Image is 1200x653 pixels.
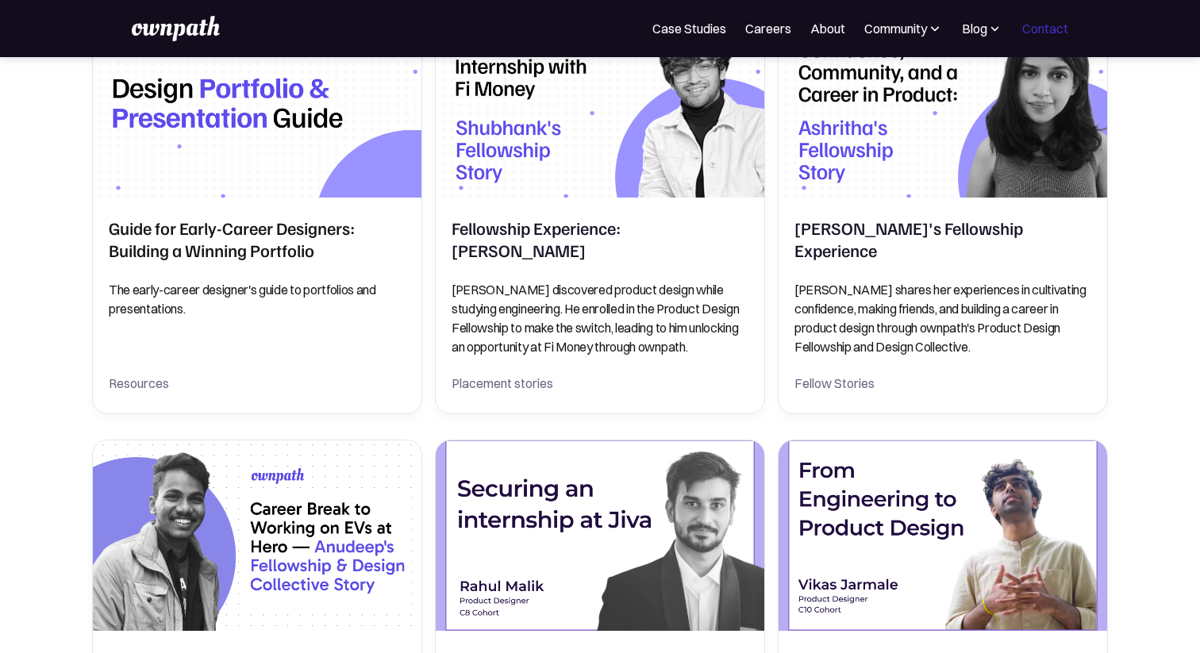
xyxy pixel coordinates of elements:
div: Community [864,19,927,38]
img: Anudeep's Design Collective story [93,440,421,631]
img: Securing an internship at Jiva [436,440,764,631]
a: Case Studies [652,19,726,38]
a: Fellowship Experience: Shubhank SharmaFellowship Experience: [PERSON_NAME][PERSON_NAME] discovere... [435,6,765,414]
p: [PERSON_NAME] shares her experiences in cultivating confidence, making friends, and building a ca... [794,280,1091,356]
div: Resources [109,372,406,394]
a: Ashritha's Fellowship Experience[PERSON_NAME]'s Fellowship Experience[PERSON_NAME] shares her exp... [778,6,1108,414]
a: Guide for Early-Career Designers: Building a Winning PortfolioGuide for Early-Career Designers: B... [92,6,422,414]
p: The early-career designer's guide to portfolios and presentations. [109,280,406,318]
div: Blog [962,19,1003,38]
a: About [810,19,845,38]
h2: [PERSON_NAME]'s Fellowship Experience [794,217,1091,261]
div: Fellow Stories [794,372,1091,394]
a: Careers [745,19,791,38]
div: Community [864,19,943,38]
a: Contact [1022,19,1068,38]
p: [PERSON_NAME] discovered product design while studying engineering. He enrolled in the Product De... [452,280,748,356]
img: Ashritha's Fellowship Experience [779,7,1107,198]
img: Fellowship Experience: Vikas Jarmale [779,440,1107,631]
img: Fellowship Experience: Shubhank Sharma [436,7,764,198]
div: Blog [962,19,987,38]
h2: Fellowship Experience: [PERSON_NAME] [452,217,748,261]
img: Guide for Early-Career Designers: Building a Winning Portfolio [93,7,421,198]
h2: Guide for Early-Career Designers: Building a Winning Portfolio [109,217,406,261]
div: Placement stories [452,372,748,394]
